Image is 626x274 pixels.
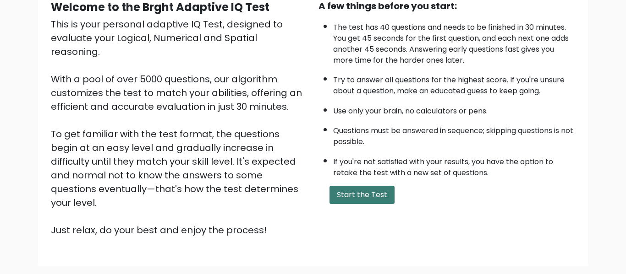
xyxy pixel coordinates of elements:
[51,17,308,237] div: This is your personal adaptive IQ Test, designed to evaluate your Logical, Numerical and Spatial ...
[333,70,575,97] li: Try to answer all questions for the highest score. If you're unsure about a question, make an edu...
[333,152,575,178] li: If you're not satisfied with your results, you have the option to retake the test with a new set ...
[333,121,575,147] li: Questions must be answered in sequence; skipping questions is not possible.
[333,101,575,117] li: Use only your brain, no calculators or pens.
[329,186,395,204] button: Start the Test
[333,17,575,66] li: The test has 40 questions and needs to be finished in 30 minutes. You get 45 seconds for the firs...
